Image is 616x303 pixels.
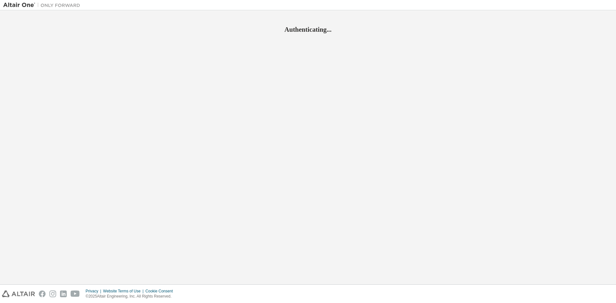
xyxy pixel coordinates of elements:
[3,25,613,34] h2: Authenticating...
[3,2,83,8] img: Altair One
[71,290,80,297] img: youtube.svg
[86,294,177,299] p: © 2025 Altair Engineering, Inc. All Rights Reserved.
[145,289,176,294] div: Cookie Consent
[39,290,46,297] img: facebook.svg
[86,289,103,294] div: Privacy
[49,290,56,297] img: instagram.svg
[60,290,67,297] img: linkedin.svg
[103,289,145,294] div: Website Terms of Use
[2,290,35,297] img: altair_logo.svg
